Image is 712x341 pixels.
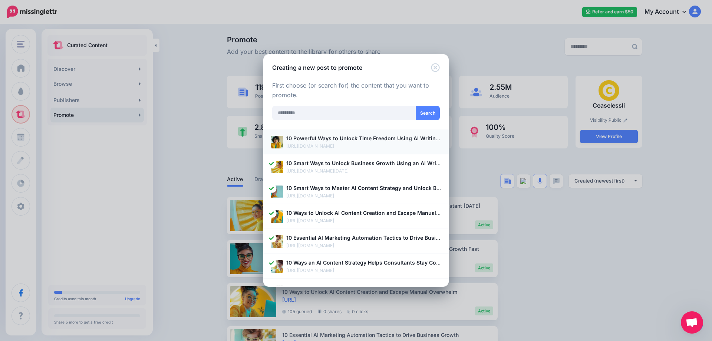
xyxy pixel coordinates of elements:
img: 6715aae26b5e57e33a57fe44111e868b_thumb.jpg [271,186,283,198]
button: Search [416,106,440,120]
img: 6dd004e7631cc68495a385f359ebdc60_thumb.jpg [271,161,283,173]
h5: Creating a new post to promote [272,63,362,72]
b: 10 Powerful Ways to Unlock Time Freedom Using AI Writing Assistant Tools [286,135,480,141]
button: Close [431,63,440,72]
p: [URL][DOMAIN_NAME][DATE] [286,167,441,175]
p: [URL][DOMAIN_NAME] [286,192,441,200]
a: 10 Ways to Unlock AI Content Creation and Escape Manual Overwhelm [URL][DOMAIN_NAME] [271,209,441,224]
b: 10 Ways an AI Content Strategy Helps Consultants Stay Consistently Visible [286,259,480,266]
b: 10 Ways to Unlock Success with a Powerful AI Content Strategy [DATE] [286,284,467,291]
img: 08e183b567291035842743a78e2854ee_thumb.jpg [271,285,283,298]
img: 88085d1d80d29637ded39d4e90f3f7b5_thumb.jpg [271,210,283,223]
p: [URL][DOMAIN_NAME] [286,142,441,150]
img: 35f01b95577e4a8c998bbffb5babe444_thumb.jpg [271,235,283,248]
a: 10 Smart Ways to Master AI Content Strategy and Unlock Business Growth Fast [URL][DOMAIN_NAME] [271,184,441,200]
a: 10 Powerful Ways to Unlock Time Freedom Using AI Writing Assistant Tools [URL][DOMAIN_NAME] [271,134,441,150]
b: 10 Smart Ways to Unlock Business Growth Using an AI Writing Assistant [DATE] [286,160,490,166]
p: [URL][DOMAIN_NAME] [286,267,441,274]
img: 4fbb6c2456605cb5f6584579f88ac15e_thumb.jpg [271,136,283,148]
p: First choose (or search for) the content that you want to promote. [272,81,440,100]
a: 10 Ways an AI Content Strategy Helps Consultants Stay Consistently Visible [URL][DOMAIN_NAME] [271,258,441,274]
a: 10 Ways to Unlock Success with a Powerful AI Content Strategy [DATE] [URL][DOMAIN_NAME][DATE] [271,283,441,299]
p: [URL][DOMAIN_NAME] [286,217,441,224]
a: 10 Essential AI Marketing Automation Tactics to Drive Business Growth [URL][DOMAIN_NAME] [271,233,441,249]
b: 10 Ways to Unlock AI Content Creation and Escape Manual Overwhelm [286,210,467,216]
b: 10 Smart Ways to Master AI Content Strategy and Unlock Business Growth Fast [286,185,489,191]
p: [URL][DOMAIN_NAME] [286,242,441,249]
a: 10 Smart Ways to Unlock Business Growth Using an AI Writing Assistant [DATE] [URL][DOMAIN_NAME][D... [271,159,441,175]
img: ccfc3d1e304ca6eaea0a032f2e42a2ad_thumb.jpg [271,260,283,273]
b: 10 Essential AI Marketing Automation Tactics to Drive Business Growth [286,235,468,241]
